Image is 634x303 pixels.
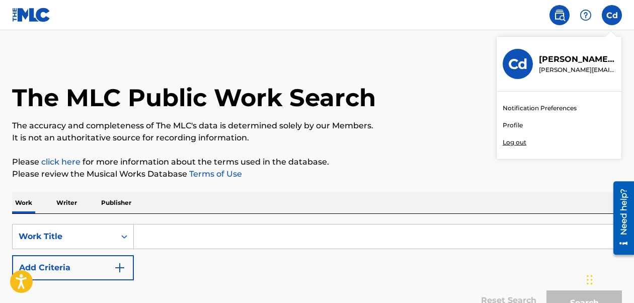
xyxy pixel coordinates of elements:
[12,132,622,144] p: It is not an authoritative source for recording information.
[602,5,622,25] div: User Menu
[12,255,134,280] button: Add Criteria
[12,83,376,113] h1: The MLC Public Work Search
[539,65,615,74] p: chris@chrisdelcamino.com
[606,10,618,22] span: Cd
[53,192,80,213] p: Writer
[553,9,566,21] img: search
[503,104,577,113] a: Notification Preferences
[584,255,634,303] iframe: Chat Widget
[503,138,526,147] p: Log out
[587,265,593,295] div: Drag
[19,231,109,243] div: Work Title
[12,120,622,132] p: The accuracy and completeness of The MLC's data is determined solely by our Members.
[576,5,596,25] div: Help
[98,192,134,213] p: Publisher
[12,168,622,180] p: Please review the Musical Works Database
[508,55,527,73] h3: Cd
[41,157,81,167] a: click here
[580,9,592,21] img: help
[12,8,51,22] img: MLC Logo
[187,169,242,179] a: Terms of Use
[539,53,615,65] p: Chris del Camino
[606,177,634,258] iframe: Resource Center
[114,262,126,274] img: 9d2ae6d4665cec9f34b9.svg
[12,156,622,168] p: Please for more information about the terms used in the database.
[549,5,570,25] a: Public Search
[12,192,35,213] p: Work
[503,121,523,130] a: Profile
